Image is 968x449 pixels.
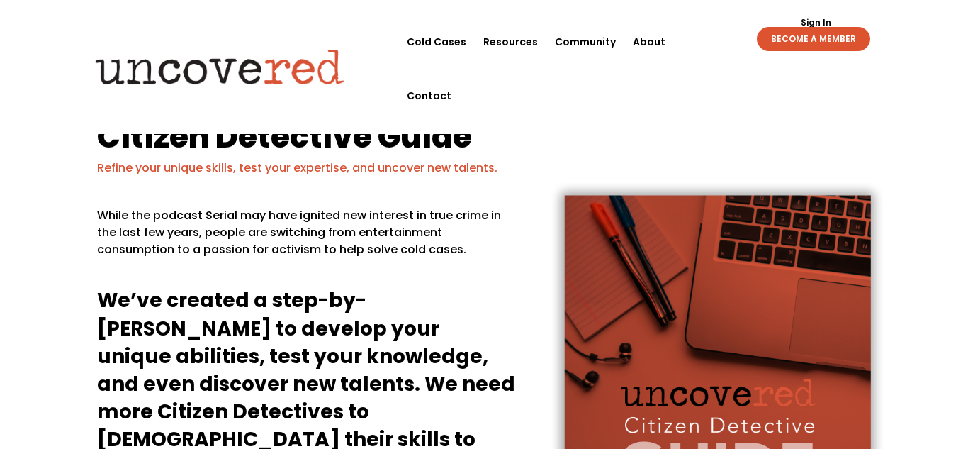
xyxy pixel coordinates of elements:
[757,27,870,51] a: BECOME A MEMBER
[84,39,356,94] img: Uncovered logo
[97,160,872,177] p: Refine your unique skills, test your expertise, and uncover new talents.
[793,18,839,27] a: Sign In
[97,207,517,270] p: While the podcast Serial may have ignited new interest in true crime in the last few years, peopl...
[555,15,616,69] a: Community
[407,15,466,69] a: Cold Cases
[407,69,451,123] a: Contact
[97,121,872,160] h1: Citizen Detective Guide
[633,15,665,69] a: About
[483,15,538,69] a: Resources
